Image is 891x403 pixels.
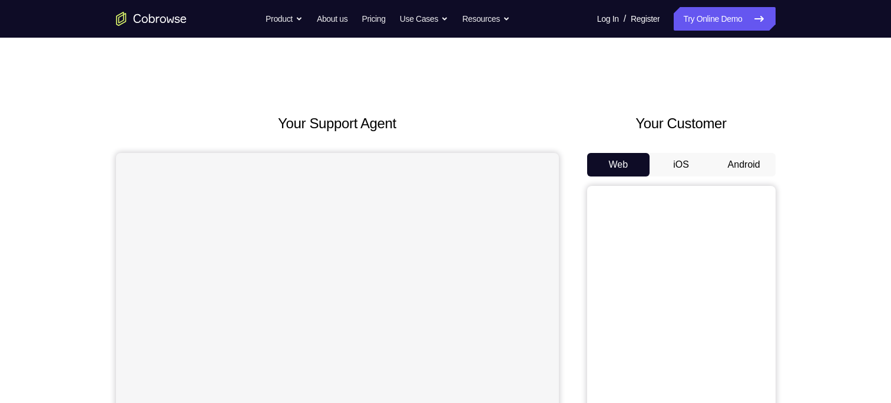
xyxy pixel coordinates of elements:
h2: Your Customer [587,113,776,134]
span: / [624,12,626,26]
button: Web [587,153,650,176]
button: Android [713,153,776,176]
a: Pricing [362,7,385,31]
a: Log In [597,7,619,31]
a: Go to the home page [116,12,187,26]
button: iOS [650,153,713,176]
button: Product [266,7,303,31]
button: Resources [462,7,510,31]
button: Use Cases [400,7,448,31]
h2: Your Support Agent [116,113,559,134]
a: About us [317,7,347,31]
a: Try Online Demo [674,7,775,31]
a: Register [631,7,660,31]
